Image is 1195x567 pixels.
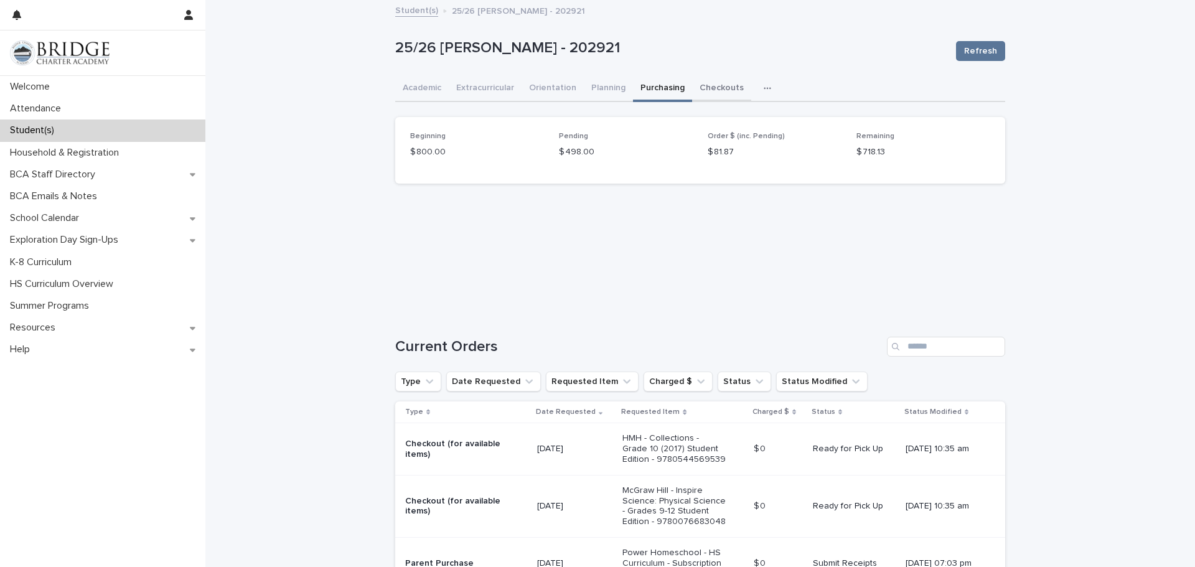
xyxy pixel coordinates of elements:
p: Checkout (for available items) [405,496,509,517]
span: Remaining [856,133,894,140]
p: Charged $ [752,405,789,419]
p: BCA Staff Directory [5,169,105,180]
button: Academic [395,76,449,102]
p: Type [405,405,423,419]
img: V1C1m3IdTEidaUdm9Hs0 [10,40,110,65]
button: Planning [584,76,633,102]
a: Student(s) [395,2,438,17]
tr: Checkout (for available items)[DATE]HMH - Collections - Grade 10 (2017) Student Edition - 9780544... [395,423,1005,475]
p: $ 0 [754,499,768,512]
button: Requested Item [546,372,639,391]
p: Ready for Pick Up [813,444,896,454]
p: [DATE] [537,444,613,454]
p: BCA Emails & Notes [5,190,107,202]
p: Help [5,344,40,355]
p: Welcome [5,81,60,93]
p: Status [812,405,835,419]
button: Charged $ [644,372,713,391]
h1: Current Orders [395,338,882,356]
button: Status Modified [776,372,868,391]
button: Type [395,372,441,391]
span: Refresh [964,45,997,57]
p: Household & Registration [5,147,129,159]
p: $ 0 [754,441,768,454]
span: Beginning [410,133,446,140]
p: Summer Programs [5,300,99,312]
p: McGraw Hill - Inspire Science: Physical Science - Grades 9-12 Student Edition - 9780076683048 [622,485,726,527]
button: Checkouts [692,76,751,102]
span: Order $ (inc. Pending) [708,133,785,140]
p: K-8 Curriculum [5,256,82,268]
p: Status Modified [904,405,962,419]
input: Search [887,337,1005,357]
p: [DATE] 10:35 am [906,501,985,512]
button: Purchasing [633,76,692,102]
p: Requested Item [621,405,680,419]
tr: Checkout (for available items)[DATE]McGraw Hill - Inspire Science: Physical Science - Grades 9-12... [395,475,1005,537]
p: $ 81.87 [708,146,841,159]
p: 25/26 [PERSON_NAME] - 202921 [395,39,946,57]
button: Date Requested [446,372,541,391]
p: 25/26 [PERSON_NAME] - 202921 [452,3,585,17]
p: HS Curriculum Overview [5,278,123,290]
button: Refresh [956,41,1005,61]
p: [DATE] 10:35 am [906,444,985,454]
p: School Calendar [5,212,89,224]
p: $ 498.00 [559,146,693,159]
p: $ 718.13 [856,146,990,159]
button: Extracurricular [449,76,522,102]
p: $ 800.00 [410,146,544,159]
p: Date Requested [536,405,596,419]
p: Ready for Pick Up [813,501,896,512]
p: HMH - Collections - Grade 10 (2017) Student Edition - 9780544569539 [622,433,726,464]
span: Pending [559,133,588,140]
p: Student(s) [5,124,64,136]
p: Resources [5,322,65,334]
p: Checkout (for available items) [405,439,509,460]
p: [DATE] [537,501,613,512]
button: Status [718,372,771,391]
p: Exploration Day Sign-Ups [5,234,128,246]
p: Attendance [5,103,71,115]
button: Orientation [522,76,584,102]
